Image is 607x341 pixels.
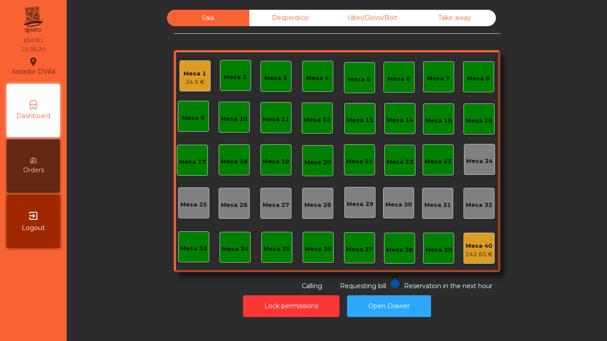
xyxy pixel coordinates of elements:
[184,69,206,78] div: Mesa 1
[425,246,452,254] div: Mesa 39
[182,114,204,123] div: Mesa 9
[348,75,371,84] div: Mesa 5
[28,56,39,67] i: location_on
[221,201,248,210] div: Mesa 26
[263,201,289,210] div: Mesa 27
[346,157,373,166] div: Mesa 21
[21,45,45,53] div: 21:36:20
[167,10,249,26] div: Sala
[221,115,248,123] div: Mesa 10
[180,200,207,209] div: Mesa 25
[331,10,414,26] div: Uber/Glovo/Bolt
[304,201,331,210] div: Mesa 28
[425,116,452,125] div: Mesa 15
[16,111,50,121] span: Dashboard
[12,55,55,77] div: Assador DVilla
[340,282,386,290] span: Requesting bill
[264,245,290,254] div: Mesa 35
[427,74,450,83] div: Mesa 7
[385,200,412,209] div: Mesa 30
[22,4,44,36] img: qpiato
[179,158,206,167] div: Mesa 17
[347,116,373,125] div: Mesa 13
[387,75,410,83] div: Mesa 6
[24,36,43,44] div: [DATE]
[184,78,206,87] div: 34.5 €
[249,10,331,26] div: Desperdicio
[302,282,322,290] span: Calling
[243,295,339,317] button: Lock permissions
[23,166,44,175] span: Orders
[306,74,329,83] div: Mesa 4
[28,210,39,221] i: exit_to_app
[222,245,248,254] div: Mesa 34
[387,158,413,167] div: Mesa 22
[180,244,207,253] div: Mesa 33
[346,245,373,254] div: Mesa 37
[305,245,331,254] div: Mesa 36
[347,295,431,317] button: Open Drawer
[466,201,492,210] div: Mesa 32
[466,157,493,166] div: Mesa 24
[263,157,289,166] div: Mesa 19
[424,201,451,210] div: Mesa 31
[22,223,45,233] span: Logout
[304,158,331,167] div: Mesa 20
[347,200,373,209] div: Mesa 29
[221,157,248,166] div: Mesa 18
[465,250,493,259] div: 242.65 €
[465,242,493,250] div: Mesa 40
[425,157,451,166] div: Mesa 23
[414,10,496,26] div: Take away
[224,73,247,82] div: Mesa 2
[263,115,289,124] div: Mesa 11
[264,74,287,83] div: Mesa 3
[467,74,490,83] div: Mesa 8
[466,116,492,125] div: Mesa 16
[404,282,492,290] span: Reservation in the next hour
[304,115,331,124] div: Mesa 12
[386,246,413,254] div: Mesa 38
[387,116,413,125] div: Mesa 14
